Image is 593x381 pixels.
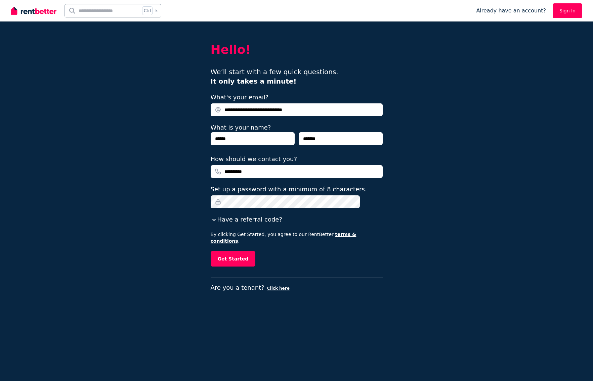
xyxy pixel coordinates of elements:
[211,93,269,102] label: What's your email?
[155,8,158,13] span: k
[211,185,367,194] label: Set up a password with a minimum of 8 characters.
[211,251,256,267] button: Get Started
[211,215,282,224] button: Have a referral code?
[211,43,383,56] h2: Hello!
[476,7,546,15] span: Already have an account?
[211,283,383,292] p: Are you a tenant?
[211,77,297,85] b: It only takes a minute!
[142,6,153,15] span: Ctrl
[211,231,383,244] p: By clicking Get Started, you agree to our RentBetter .
[211,154,297,164] label: How should we contact you?
[211,68,338,85] span: We’ll start with a few quick questions.
[211,124,271,131] label: What is your name?
[11,6,56,16] img: RentBetter
[553,3,582,18] a: Sign In
[267,286,290,291] button: Click here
